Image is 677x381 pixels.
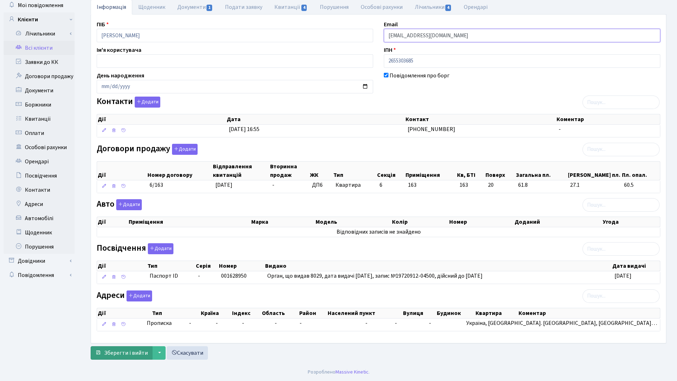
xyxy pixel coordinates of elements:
span: 6 [380,181,382,189]
span: - [429,319,431,327]
th: Тип [333,162,376,180]
a: Особові рахунки [4,140,75,154]
span: - [559,125,561,133]
button: Адреси [127,290,152,301]
th: Дії [97,261,147,271]
span: 001628950 [221,272,247,280]
button: Договори продажу [172,144,198,155]
span: 4 [445,5,451,11]
label: День народження [97,71,144,80]
span: 163 [408,181,417,189]
span: [DATE] [614,272,632,280]
label: Авто [97,199,142,210]
span: Прописка [147,319,172,327]
th: Загальна пл. [515,162,568,180]
span: - [189,319,210,327]
span: - [198,272,200,280]
th: Кв, БТІ [456,162,485,180]
th: Індекс [231,308,261,318]
label: Адреси [97,290,152,301]
th: Дії [97,162,147,180]
input: Пошук... [582,143,660,156]
label: ПІБ [97,20,109,29]
a: Боржники [4,98,75,112]
th: Квартира [475,308,518,318]
a: Автомобілі [4,211,75,225]
label: Контакти [97,97,160,108]
th: Дії [97,217,128,227]
a: Договори продажу [4,69,75,83]
span: - [365,319,367,327]
a: Клієнти [4,12,75,27]
a: Лічильники [8,27,75,41]
span: - [395,319,397,327]
a: Додати [133,96,160,108]
span: 163 [460,181,482,189]
a: Всі клієнти [4,41,75,55]
th: Тип [151,308,200,318]
span: 4 [301,5,307,11]
span: - [275,319,277,327]
a: Заявки до КК [4,55,75,69]
th: ЖК [309,162,333,180]
th: Дії [97,114,226,124]
span: Орган, що видав 8029, дата видачі [DATE], запис №19720912-04500, дійсний до [DATE] [267,272,483,280]
th: Дата видачі [612,261,660,271]
button: Авто [116,199,142,210]
th: Вторинна продаж [269,162,309,180]
span: 6/163 [150,181,163,189]
span: [DATE] [215,181,232,189]
a: Скасувати [167,346,208,360]
label: Договори продажу [97,144,198,155]
a: Додати [170,142,198,155]
th: [PERSON_NAME] пл. [567,162,621,180]
th: Пл. опал. [621,162,660,180]
a: Додати [114,198,142,211]
label: Email [384,20,398,29]
th: Номер договору [147,162,212,180]
span: - [242,319,244,327]
a: Документи [4,83,75,98]
th: Населений пункт [327,308,402,318]
th: Дата [226,114,405,124]
span: - [272,181,274,189]
span: 27.1 [570,181,618,189]
th: Тип [147,261,195,271]
th: Поверх [485,162,515,180]
span: 60.5 [624,181,657,189]
a: Додати [146,242,173,255]
span: 20 [488,181,513,189]
a: Контакти [4,183,75,197]
th: Район [299,308,327,318]
span: Мої повідомлення [18,1,63,9]
th: Приміщення [405,162,456,180]
th: Дії [97,308,151,318]
button: Посвідчення [148,243,173,254]
label: Повідомлення про борг [389,71,450,80]
a: Massive Kinetic [335,368,369,376]
a: Порушення [4,240,75,254]
span: 1 [206,5,212,11]
th: Приміщення [128,217,251,227]
span: Зберегти і вийти [104,349,148,357]
label: Посвідчення [97,243,173,254]
label: Ім'я користувача [97,46,141,54]
th: Відправлення квитанцій [212,162,269,180]
a: Додати [125,289,152,301]
label: ІПН [384,46,396,54]
th: Доданий [514,217,602,227]
span: [PHONE_NUMBER] [408,125,455,133]
a: Квитанції [4,112,75,126]
span: 61.8 [518,181,564,189]
th: Видано [264,261,612,271]
a: Повідомлення [4,268,75,282]
th: Модель [315,217,391,227]
td: Відповідних записів не знайдено [97,227,660,237]
th: Угода [602,217,660,227]
th: Коментар [556,114,660,124]
a: Довідники [4,254,75,268]
a: Адреси [4,197,75,211]
span: [DATE] 16:55 [229,125,259,133]
th: Область [261,308,299,318]
a: Посвідчення [4,169,75,183]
